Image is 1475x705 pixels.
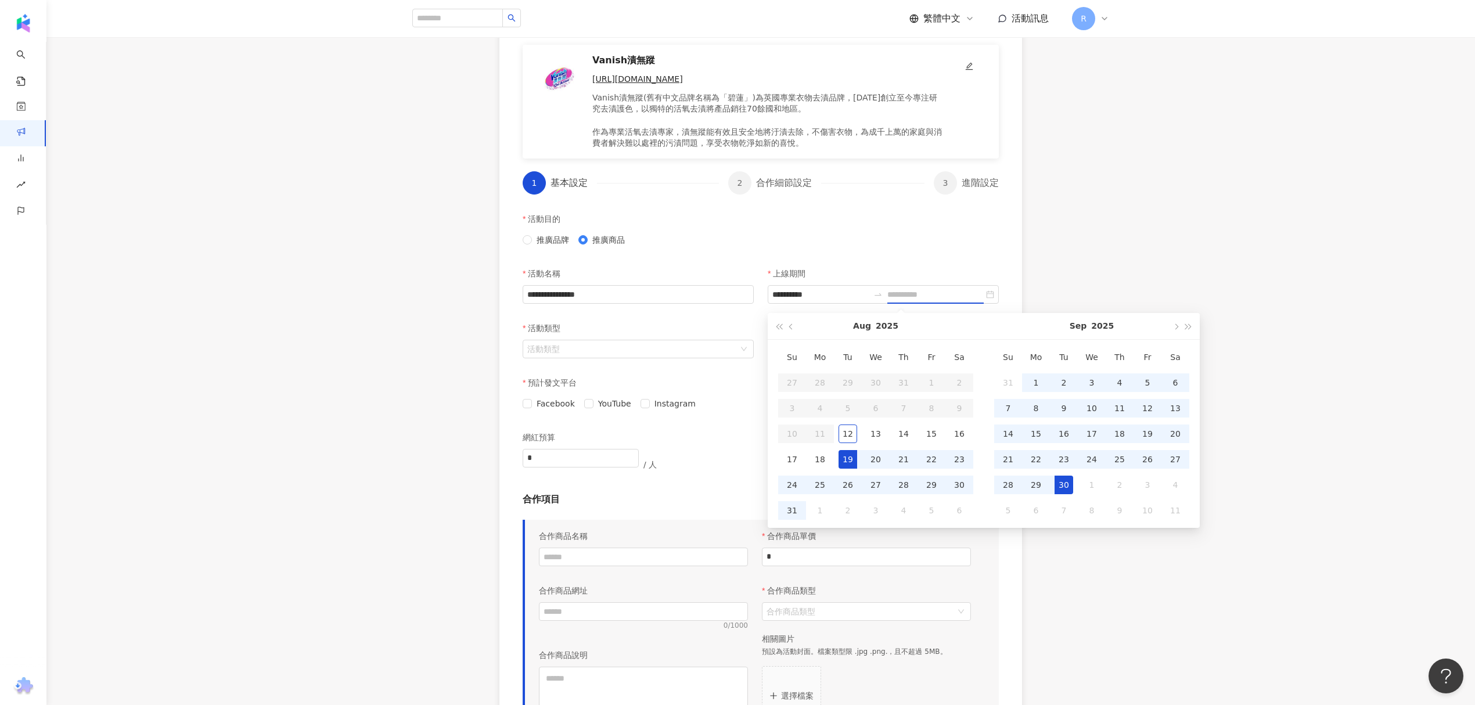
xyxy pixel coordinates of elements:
td: 2025-08-22 [918,447,945,472]
td: 2025-10-06 [1022,498,1050,523]
td: 2025-09-06 [945,498,973,523]
td: 2025-10-03 [1134,472,1161,498]
span: 2 [737,178,743,188]
th: Su [994,344,1022,370]
th: Th [890,344,918,370]
div: 18 [1110,425,1129,443]
td: 2025-08-13 [862,421,890,447]
div: 1 [1027,373,1045,392]
span: YouTube [593,397,636,410]
div: 28 [999,476,1017,494]
div: 23 [1055,450,1073,469]
a: search [16,42,39,87]
p: / 人 [643,453,657,476]
td: 2025-08-30 [945,472,973,498]
td: 2025-09-05 [1134,370,1161,395]
span: 3 [943,178,948,188]
div: 5 [1138,373,1157,392]
div: 2 [1110,476,1129,494]
td: 2025-09-19 [1134,421,1161,447]
div: 21 [999,450,1017,469]
td: 2025-09-25 [1106,447,1134,472]
div: 19 [1138,425,1157,443]
td: 2025-09-22 [1022,447,1050,472]
th: Fr [918,344,945,370]
td: 2025-10-01 [1078,472,1106,498]
img: chrome extension [12,677,35,696]
button: edit [954,54,985,77]
span: 活動訊息 [1012,13,1049,24]
img: Vanish漬無蹤 [537,54,583,100]
td: 2025-09-16 [1050,421,1078,447]
td: 2025-09-13 [1161,395,1189,421]
iframe: Help Scout Beacon - Open [1429,659,1463,693]
span: 推廣品牌 [532,233,574,246]
th: Su [778,344,806,370]
div: 25 [811,476,829,494]
th: We [1078,344,1106,370]
button: Aug [853,313,871,339]
span: swap-right [873,290,883,299]
td: 2025-09-04 [1106,370,1134,395]
div: 16 [1055,425,1073,443]
th: Tu [834,344,862,370]
td: 2025-10-05 [994,498,1022,523]
p: 選擇檔案 [781,691,814,700]
div: 4 [1110,373,1129,392]
div: 1 [811,501,829,520]
td: 2025-09-17 [1078,421,1106,447]
div: 14 [894,425,913,443]
td: 2025-09-02 [1050,370,1078,395]
button: 2025 [1091,313,1114,339]
span: 1 [532,178,537,188]
div: 30 [1055,476,1073,494]
div: 24 [1082,450,1101,469]
div: 31 [999,373,1017,392]
td: 2025-10-10 [1134,498,1161,523]
span: plus [769,691,779,700]
td: 2025-08-25 [806,472,834,498]
td: 2025-09-29 [1022,472,1050,498]
div: 3 [866,501,885,520]
div: 9 [1055,399,1073,418]
div: 3 [1138,476,1157,494]
td: 2025-10-04 [1161,472,1189,498]
div: 24 [783,476,801,494]
th: Mo [1022,344,1050,370]
td: 2025-08-15 [918,421,945,447]
a: [URL][DOMAIN_NAME] [592,74,944,85]
span: Facebook [532,397,580,410]
div: 合作細節設定 [756,171,821,195]
td: 2025-09-05 [918,498,945,523]
p: 活動目的 [528,207,560,231]
th: Mo [806,344,834,370]
div: 23 [950,450,969,469]
td: 2025-08-24 [778,472,806,498]
p: 活動名稱 [528,262,560,285]
div: 11 [1110,399,1129,418]
div: 進階設定 [962,171,999,195]
div: 21 [894,450,913,469]
p: 上線期間 [773,262,805,285]
div: 基本設定 [551,171,597,195]
td: 2025-09-20 [1161,421,1189,447]
div: 12 [839,425,857,443]
td: 2025-08-12 [834,421,862,447]
th: Fr [1134,344,1161,370]
span: rise [16,173,26,199]
td: 2025-09-26 [1134,447,1161,472]
td: 2025-08-21 [890,447,918,472]
td: 2025-09-03 [862,498,890,523]
div: 6 [1166,373,1185,392]
p: 相關圖片 [762,634,971,645]
img: logo icon [14,14,33,33]
td: 2025-09-11 [1106,395,1134,421]
div: 7 [999,399,1017,418]
p: Vanish漬無蹤(舊有中文品牌名稱為「碧蓮」)為英國專業衣物去漬品牌，[DATE]創立至今專注研究去漬護色，以獨特的活氧去漬將產品銷往70餘國和地區。​ 作為專業活氧去漬專家，漬無蹤能有效且安... [592,92,944,149]
div: 4 [894,501,913,520]
td: 2025-10-02 [1106,472,1134,498]
td: 2025-09-01 [1022,370,1050,395]
div: 12 [1138,399,1157,418]
span: R [1081,12,1087,25]
div: 10 [1082,399,1101,418]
